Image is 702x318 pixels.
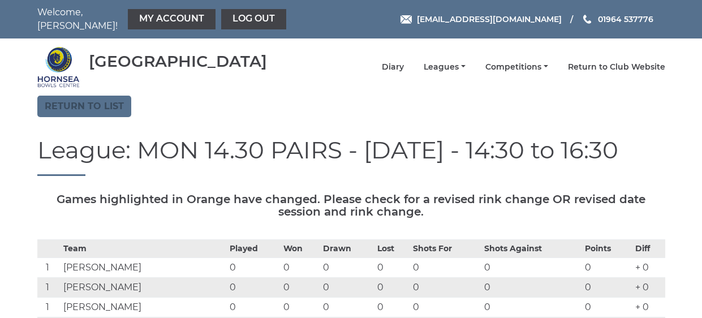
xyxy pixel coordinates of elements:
a: Phone us 01964 537776 [582,13,653,25]
td: + 0 [632,258,665,278]
td: 0 [227,278,281,298]
th: Drawn [320,240,374,258]
nav: Welcome, [PERSON_NAME]! [37,6,289,33]
td: 0 [281,278,320,298]
td: 0 [374,298,411,317]
td: 1 [37,278,61,298]
th: Diff [632,240,665,258]
img: Email [400,15,412,24]
td: 0 [481,258,582,278]
a: My Account [128,9,216,29]
td: [PERSON_NAME] [61,298,227,317]
td: + 0 [632,298,665,317]
td: 1 [37,298,61,317]
td: [PERSON_NAME] [61,278,227,298]
th: Points [582,240,632,258]
td: [PERSON_NAME] [61,258,227,278]
div: [GEOGRAPHIC_DATA] [89,53,267,70]
td: 0 [227,298,281,317]
a: Diary [382,62,404,72]
td: 0 [582,278,632,298]
td: 0 [281,298,320,317]
a: Leagues [424,62,466,72]
td: 0 [410,278,481,298]
a: Log out [221,9,286,29]
td: 0 [582,298,632,317]
td: 0 [227,258,281,278]
a: Email [EMAIL_ADDRESS][DOMAIN_NAME] [400,13,562,25]
a: Competitions [485,62,548,72]
td: 0 [281,258,320,278]
span: [EMAIL_ADDRESS][DOMAIN_NAME] [417,14,562,24]
th: Lost [374,240,411,258]
td: 0 [374,278,411,298]
td: 0 [410,258,481,278]
h5: Games highlighted in Orange have changed. Please check for a revised rink change OR revised date ... [37,193,665,218]
img: Hornsea Bowls Centre [37,46,80,88]
td: 0 [481,298,582,317]
td: 1 [37,258,61,278]
th: Played [227,240,281,258]
td: 0 [582,258,632,278]
th: Won [281,240,320,258]
h1: League: MON 14.30 PAIRS - [DATE] - 14:30 to 16:30 [37,137,665,176]
td: 0 [320,258,374,278]
a: Return to list [37,96,131,117]
td: 0 [481,278,582,298]
span: 01964 537776 [598,14,653,24]
th: Team [61,240,227,258]
td: 0 [410,298,481,317]
a: Return to Club Website [568,62,665,72]
td: 0 [320,278,374,298]
img: Phone us [583,15,591,24]
td: 0 [320,298,374,317]
th: Shots For [410,240,481,258]
td: 0 [374,258,411,278]
th: Shots Against [481,240,582,258]
td: + 0 [632,278,665,298]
